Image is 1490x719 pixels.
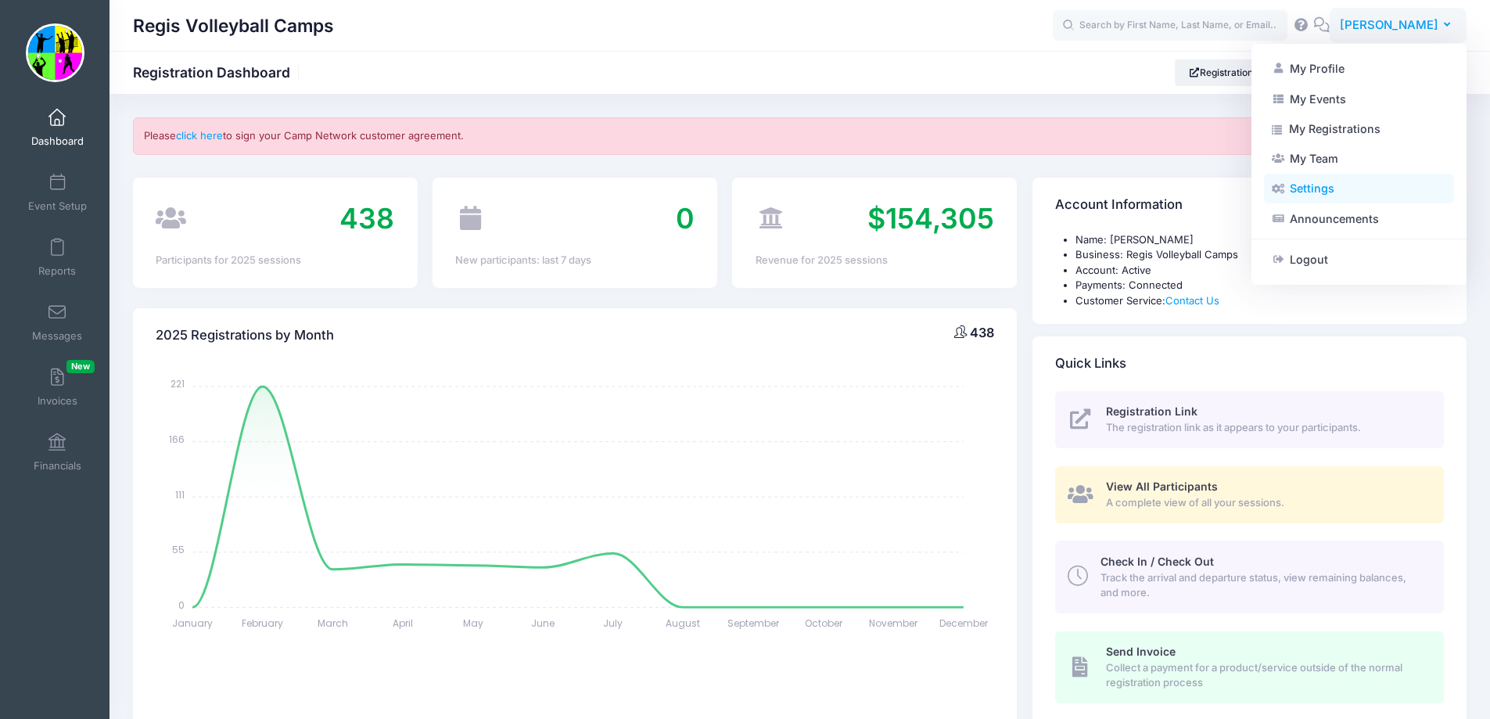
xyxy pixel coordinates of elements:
[156,314,334,358] h4: 2025 Registrations by Month
[1264,204,1454,234] a: Announcements
[1075,232,1444,248] li: Name: [PERSON_NAME]
[31,135,84,148] span: Dashboard
[1075,263,1444,279] li: Account: Active
[66,360,95,373] span: New
[805,617,843,630] tspan: October
[1055,182,1183,227] h4: Account Information
[133,117,1467,155] div: Please to sign your Camp Network customer agreement.
[1165,294,1219,307] a: Contact Us
[133,64,303,81] h1: Registration Dashboard
[1075,247,1444,263] li: Business: Regis Volleyball Camps
[1055,466,1444,523] a: View All Participants A complete view of all your sessions.
[1100,555,1214,568] span: Check In / Check Out
[20,230,95,285] a: Reports
[1264,174,1454,203] a: Settings
[1330,8,1467,44] button: [PERSON_NAME]
[38,264,76,278] span: Reports
[666,617,701,630] tspan: August
[1055,391,1444,448] a: Registration Link The registration link as it appears to your participants.
[869,617,918,630] tspan: November
[393,617,413,630] tspan: April
[171,378,185,391] tspan: 221
[172,543,185,556] tspan: 55
[756,253,994,268] div: Revenue for 2025 sessions
[32,329,82,343] span: Messages
[242,617,283,630] tspan: February
[172,617,213,630] tspan: January
[1175,59,1288,86] a: Registration Link
[1106,420,1426,436] span: The registration link as it appears to your participants.
[676,201,695,235] span: 0
[20,360,95,415] a: InvoicesNew
[1106,645,1176,658] span: Send Invoice
[1264,144,1454,174] a: My Team
[1055,631,1444,703] a: Send Invoice Collect a payment for a product/service outside of the normal registration process
[1106,660,1426,691] span: Collect a payment for a product/service outside of the normal registration process
[1264,245,1454,275] a: Logout
[38,394,77,408] span: Invoices
[939,617,989,630] tspan: December
[175,488,185,502] tspan: 111
[970,325,994,340] span: 438
[1106,480,1218,493] span: View All Participants
[1106,404,1197,418] span: Registration Link
[1106,495,1426,511] span: A complete view of all your sessions.
[1053,10,1287,41] input: Search by First Name, Last Name, or Email...
[156,253,394,268] div: Participants for 2025 sessions
[867,201,994,235] span: $154,305
[1264,114,1454,144] a: My Registrations
[20,165,95,220] a: Event Setup
[169,433,185,446] tspan: 166
[1340,16,1438,34] span: [PERSON_NAME]
[727,617,780,630] tspan: September
[531,617,555,630] tspan: June
[1055,541,1444,613] a: Check In / Check Out Track the arrival and departure status, view remaining balances, and more.
[28,200,87,213] span: Event Setup
[1100,570,1426,601] span: Track the arrival and departure status, view remaining balances, and more.
[1264,54,1454,84] a: My Profile
[26,23,84,82] img: Regis Volleyball Camps
[318,617,348,630] tspan: March
[20,425,95,480] a: Financials
[1055,342,1126,386] h4: Quick Links
[463,617,483,630] tspan: May
[339,201,394,235] span: 438
[1075,278,1444,293] li: Payments: Connected
[178,599,185,612] tspan: 0
[20,100,95,155] a: Dashboard
[176,129,223,142] a: click here
[603,617,623,630] tspan: July
[1264,84,1454,113] a: My Events
[34,459,81,473] span: Financials
[455,253,694,268] div: New participants: last 7 days
[133,8,334,44] h1: Regis Volleyball Camps
[1075,293,1444,309] li: Customer Service:
[20,295,95,350] a: Messages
